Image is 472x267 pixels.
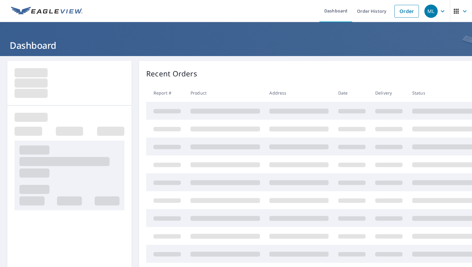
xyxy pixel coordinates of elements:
th: Report # [146,84,186,102]
th: Product [186,84,265,102]
a: Order [394,5,419,18]
p: Recent Orders [146,68,197,79]
img: EV Logo [11,7,83,16]
th: Delivery [370,84,407,102]
th: Address [265,84,333,102]
h1: Dashboard [7,39,465,52]
th: Date [333,84,370,102]
div: ML [424,5,438,18]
